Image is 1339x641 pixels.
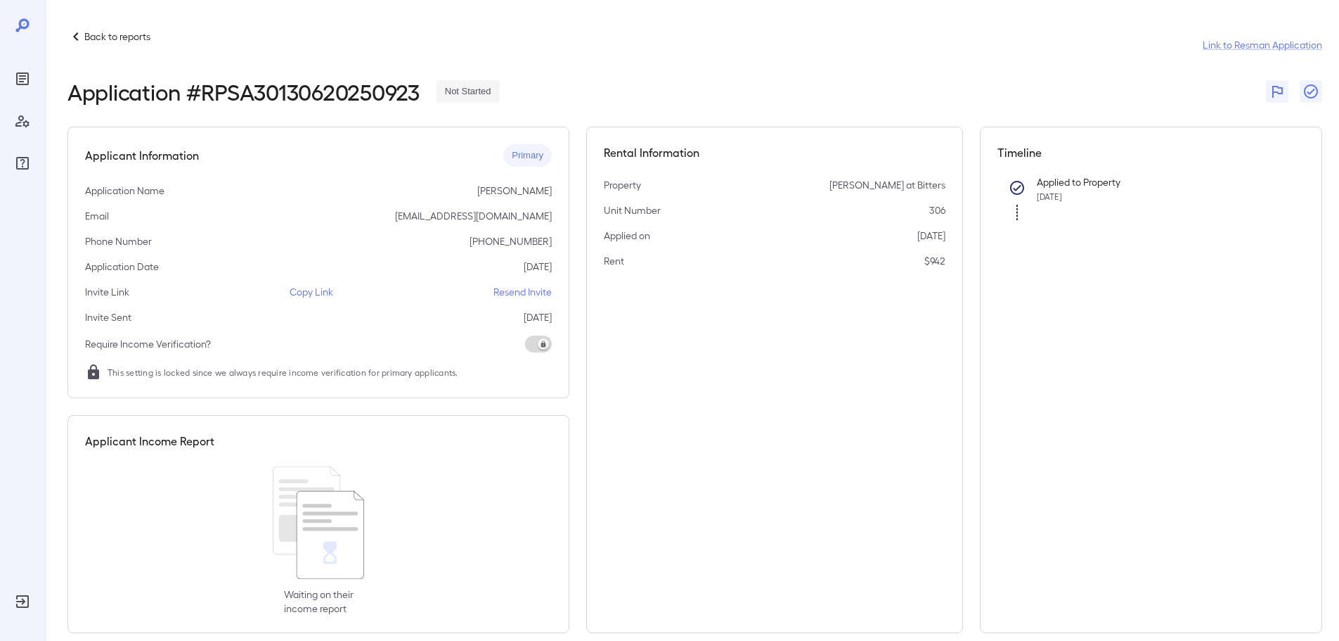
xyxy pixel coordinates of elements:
p: Require Income Verification? [85,337,211,351]
p: Unit Number [604,203,661,217]
p: Property [604,178,641,192]
span: [DATE] [1037,191,1062,201]
span: Not Started [436,85,500,99]
p: [DATE] [524,310,552,324]
h5: Rental Information [604,144,945,161]
p: Applied on [604,229,650,243]
p: Copy Link [290,285,333,299]
p: Waiting on their income report [284,588,354,616]
p: Invite Link [85,285,129,299]
p: [PERSON_NAME] [477,184,552,198]
p: Rent [604,254,624,268]
h5: Applicant Information [85,147,199,164]
p: [EMAIL_ADDRESS][DOMAIN_NAME] [395,209,552,223]
h2: Application # RPSA30130620250923 [67,79,420,104]
div: Log Out [11,590,34,613]
span: This setting is locked since we always require income verification for primary applicants. [108,365,458,379]
h5: Applicant Income Report [85,433,214,450]
p: Application Date [85,260,159,274]
div: Manage Users [11,110,34,132]
p: Resend Invite [493,285,552,299]
h5: Timeline [997,144,1305,161]
button: Close Report [1300,80,1322,103]
span: Primary [503,149,552,163]
div: Reports [11,68,34,90]
p: Phone Number [85,234,152,248]
a: Link to Resman Application [1203,38,1322,52]
p: Back to reports [84,30,150,44]
p: [PERSON_NAME] at Bitters [829,178,945,192]
p: [DATE] [917,229,945,243]
div: FAQ [11,152,34,174]
p: $942 [924,254,945,268]
p: [DATE] [524,260,552,274]
p: Application Name [85,184,164,198]
p: [PHONE_NUMBER] [470,234,552,248]
p: Invite Sent [85,310,131,324]
p: Email [85,209,109,223]
p: Applied to Property [1037,175,1283,189]
p: 306 [929,203,945,217]
button: Flag Report [1266,80,1288,103]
